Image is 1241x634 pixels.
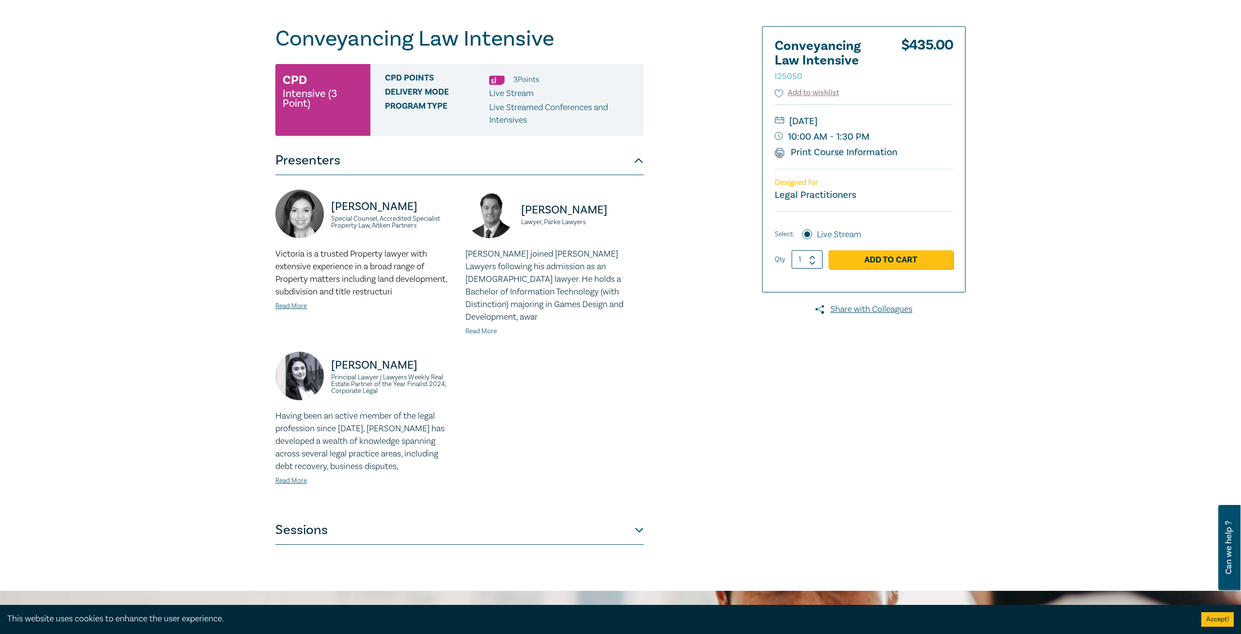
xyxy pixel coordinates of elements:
[521,202,644,218] p: [PERSON_NAME]
[775,114,953,129] small: [DATE]
[775,71,802,82] small: I25050
[521,219,644,226] small: Lawyer, Parke Lawyers
[275,146,644,175] button: Presenters
[7,613,1187,625] div: This website uses cookies to enhance the user experience.
[465,248,644,324] p: [PERSON_NAME] joined [PERSON_NAME] Lawyers following his admission as an [DEMOGRAPHIC_DATA] lawye...
[775,189,856,201] small: Legal Practitioners
[275,26,644,51] h1: Conveyancing Law Intensive
[775,178,953,187] p: Designed for
[275,190,324,238] img: https://s3.ap-southeast-2.amazonaws.com/leo-cussen-store-production-content/Contacts/Victoria%20A...
[489,101,636,127] p: Live Streamed Conferences and Intensives
[465,327,497,336] a: Read More
[489,76,505,85] img: Substantive Law
[775,146,897,159] a: Print Course Information
[275,248,447,297] span: Victoria is a trusted Property lawyer with extensive experience in a broad range of Property matt...
[1224,511,1233,585] span: Can we help ?
[489,88,534,99] span: Live Stream
[385,87,489,100] span: Delivery Mode
[275,302,307,310] a: Read More
[1201,612,1234,627] button: Accept cookies
[775,229,794,240] span: Select:
[275,516,644,545] button: Sessions
[901,39,953,87] div: $ 435.00
[775,39,881,82] h2: Conveyancing Law Intensive
[762,303,966,316] a: Share with Colleagues
[331,215,454,229] small: Special Counsel, Accredited Specialist Property Law, Aitken Partners
[513,73,539,86] li: 3 Point s
[275,476,307,485] a: Read More
[775,254,785,265] label: Qty
[828,250,953,269] a: Add to Cart
[275,410,454,473] p: Having been an active member of the legal profession since [DATE], [PERSON_NAME] has developed a ...
[385,73,489,86] span: CPD Points
[331,199,454,214] p: [PERSON_NAME]
[775,129,953,145] small: 10:00 AM - 1:30 PM
[283,89,363,108] small: Intensive (3 Point)
[283,71,307,89] h3: CPD
[775,87,839,98] button: Add to wishlist
[792,250,823,269] input: 1
[465,190,514,238] img: https://s3.ap-southeast-2.amazonaws.com/leo-cussen-store-production-content/Contacts/Julian%20McI...
[385,101,489,127] span: Program type
[275,352,324,400] img: https://s3.ap-southeast-2.amazonaws.com/leo-cussen-store-production-content/Contacts/Zohra%20Ali/...
[331,358,454,373] p: [PERSON_NAME]
[331,374,454,394] small: Principal Lawyer | Lawyers Weekly Real Estate Partner of the Year Finalist 2024, Corporate Legal
[817,228,861,241] label: Live Stream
